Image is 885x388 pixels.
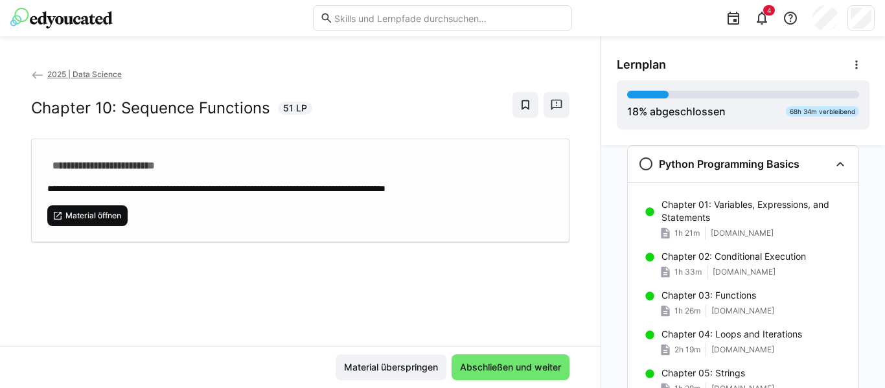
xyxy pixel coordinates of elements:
span: Abschließen und weiter [458,361,563,374]
span: [DOMAIN_NAME] [711,228,774,238]
p: Chapter 03: Functions [661,289,756,302]
span: 1h 21m [674,228,700,238]
p: Chapter 04: Loops and Iterations [661,328,802,341]
span: 1h 33m [674,267,702,277]
span: [DOMAIN_NAME] [713,267,776,277]
a: 2025 | Data Science [31,69,122,79]
p: Chapter 05: Strings [661,367,745,380]
button: Material öffnen [47,205,128,226]
input: Skills und Lernpfade durchsuchen… [333,12,565,24]
span: 4 [767,6,771,14]
h3: Python Programming Basics [659,157,799,170]
div: % abgeschlossen [627,104,726,119]
span: Material öffnen [64,211,122,221]
button: Material überspringen [336,354,446,380]
p: Chapter 02: Conditional Execution [661,250,806,263]
h2: Chapter 10: Sequence Functions [31,98,270,118]
span: 18 [627,105,639,118]
span: [DOMAIN_NAME] [711,306,774,316]
div: 68h 34m verbleibend [786,106,859,117]
span: 1h 26m [674,306,700,316]
span: 51 LP [283,102,307,115]
span: [DOMAIN_NAME] [711,345,774,355]
span: Lernplan [617,58,666,72]
span: Material überspringen [342,361,440,374]
p: Chapter 01: Variables, Expressions, and Statements [661,198,848,224]
span: 2025 | Data Science [47,69,122,79]
span: 2h 19m [674,345,700,355]
button: Abschließen und weiter [452,354,569,380]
